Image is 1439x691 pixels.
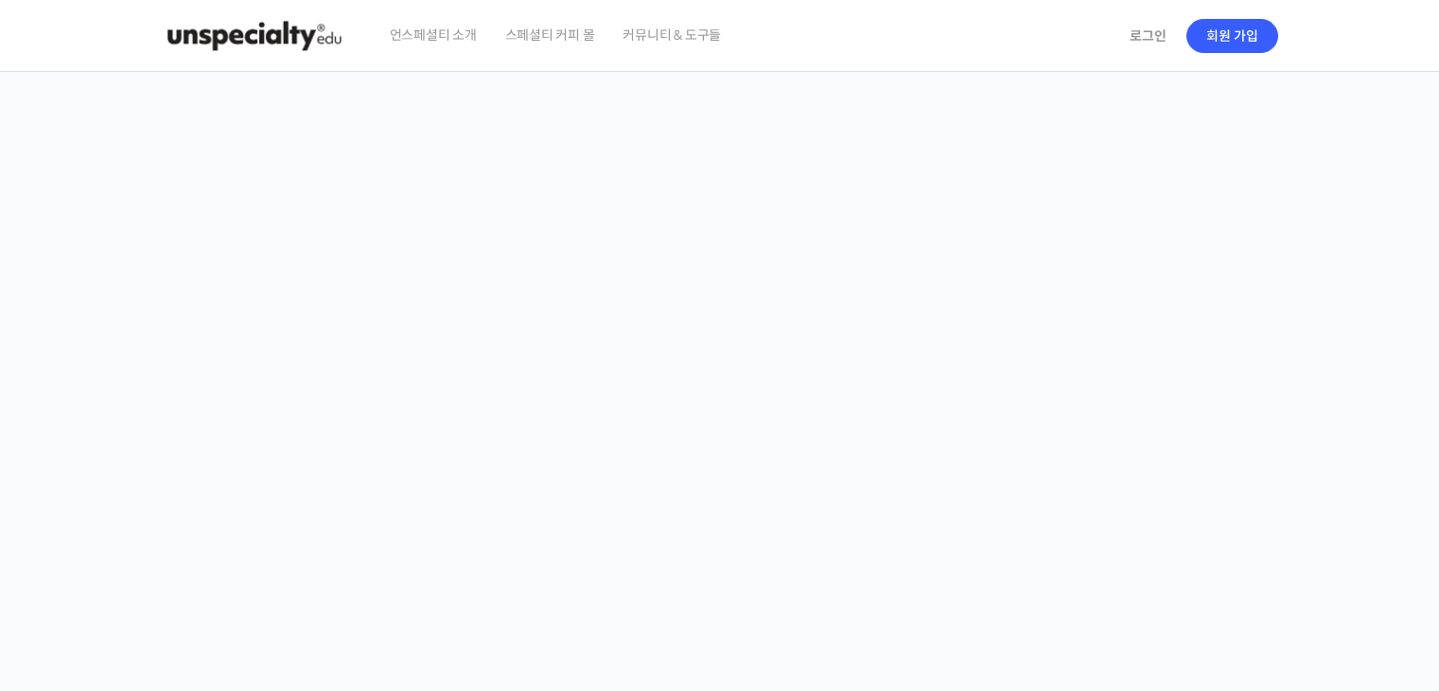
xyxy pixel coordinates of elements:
[1118,14,1178,58] a: 로그인
[19,290,1421,385] p: [PERSON_NAME]을 다하는 당신을 위해, 최고와 함께 만든 커피 클래스
[1186,19,1278,53] a: 회원 가입
[19,394,1421,420] p: 시간과 장소에 구애받지 않고, 검증된 커리큘럼으로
